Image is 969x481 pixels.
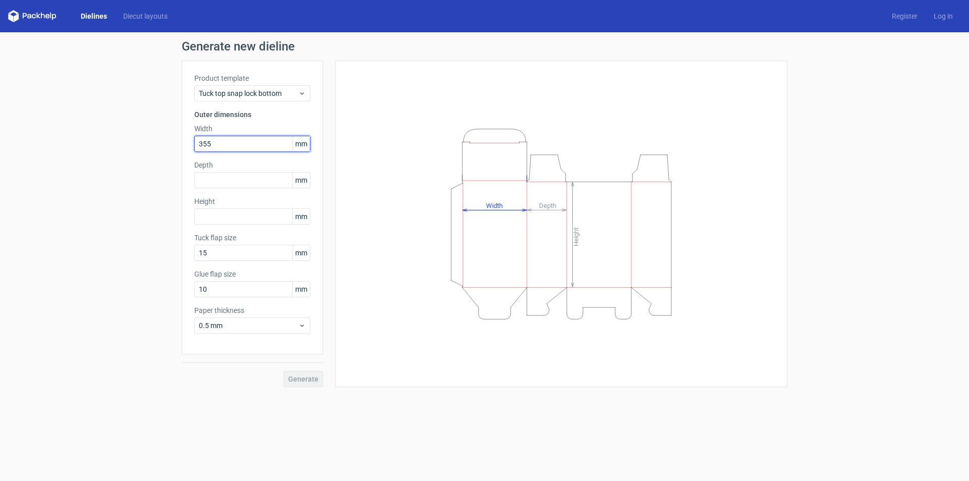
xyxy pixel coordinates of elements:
h3: Outer dimensions [194,110,310,120]
span: mm [292,209,310,224]
label: Width [194,124,310,134]
h1: Generate new dieline [182,40,787,52]
label: Depth [194,160,310,170]
a: Dielines [73,11,115,21]
tspan: Height [572,227,580,246]
label: Height [194,196,310,206]
span: mm [292,282,310,297]
label: Paper thickness [194,305,310,315]
tspan: Width [486,201,503,209]
label: Tuck flap size [194,233,310,243]
span: mm [292,136,310,151]
a: Log in [926,11,961,21]
a: Diecut layouts [115,11,176,21]
span: Tuck top snap lock bottom [199,88,298,98]
span: mm [292,173,310,188]
a: Register [884,11,926,21]
label: Product template [194,73,310,83]
span: 0.5 mm [199,320,298,331]
tspan: Depth [539,201,556,209]
span: mm [292,245,310,260]
label: Glue flap size [194,269,310,279]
